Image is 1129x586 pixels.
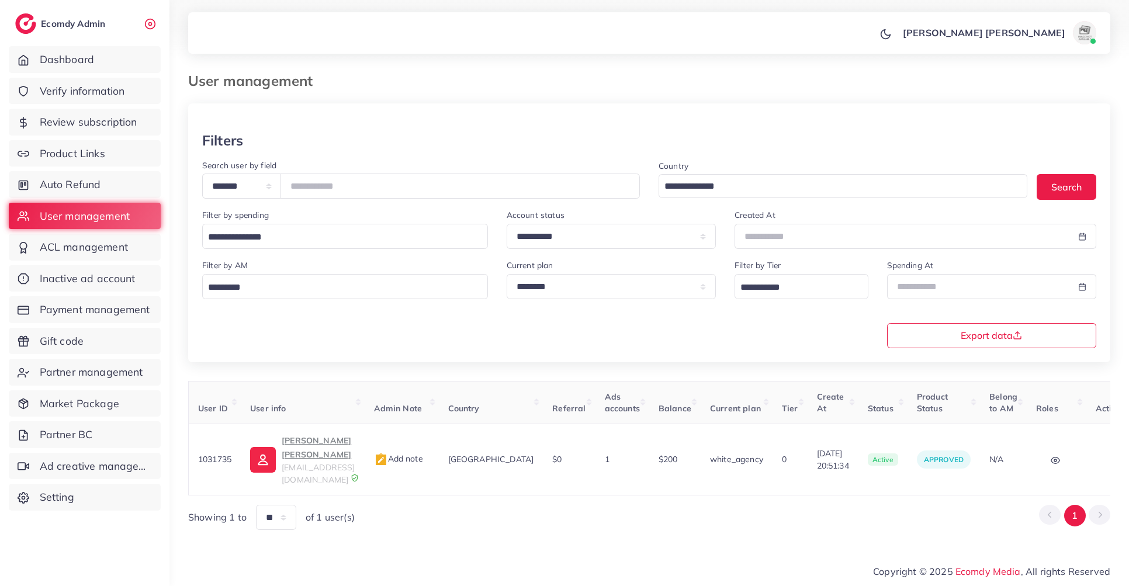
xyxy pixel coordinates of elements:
[40,271,136,286] span: Inactive ad account
[204,228,473,247] input: Search for option
[282,462,355,484] span: [EMAIL_ADDRESS][DOMAIN_NAME]
[659,403,691,414] span: Balance
[40,115,137,130] span: Review subscription
[1036,403,1058,414] span: Roles
[735,274,868,299] div: Search for option
[9,421,161,448] a: Partner BC
[659,454,678,464] span: $200
[896,21,1101,44] a: [PERSON_NAME] [PERSON_NAME]avatar
[41,18,108,29] h2: Ecomdy Admin
[887,259,934,271] label: Spending At
[198,454,231,464] span: 1031735
[605,454,609,464] span: 1
[659,160,688,172] label: Country
[40,177,101,192] span: Auto Refund
[9,484,161,511] a: Setting
[817,448,849,471] span: [DATE] 20:51:34
[1037,174,1096,199] button: Search
[250,447,276,473] img: ic-user-info.36bf1079.svg
[9,171,161,198] a: Auto Refund
[782,403,798,414] span: Tier
[202,159,276,171] label: Search user by field
[782,454,787,464] span: 0
[9,453,161,480] a: Ad creative management
[202,209,269,221] label: Filter by spending
[198,403,228,414] span: User ID
[40,490,74,505] span: Setting
[204,279,473,297] input: Search for option
[710,454,763,464] span: white_agency
[202,274,488,299] div: Search for option
[188,511,247,524] span: Showing 1 to
[1039,505,1110,526] ul: Pagination
[448,454,534,464] span: [GEOGRAPHIC_DATA]
[374,403,422,414] span: Admin Note
[188,72,322,89] h3: User management
[735,259,781,271] label: Filter by Tier
[40,84,125,99] span: Verify information
[9,234,161,261] a: ACL management
[9,140,161,167] a: Product Links
[955,566,1021,577] a: Ecomdy Media
[903,26,1065,40] p: [PERSON_NAME] [PERSON_NAME]
[9,109,161,136] a: Review subscription
[40,334,84,349] span: Gift code
[868,453,898,466] span: active
[202,224,488,249] div: Search for option
[1096,403,1125,414] span: Actions
[735,209,775,221] label: Created At
[351,474,359,482] img: 9CAL8B2pu8EFxCJHYAAAAldEVYdGRhdGU6Y3JlYXRlADIwMjItMTItMDlUMDQ6NTg6MzkrMDA6MDBXSlgLAAAAJXRFWHRkYXR...
[507,209,564,221] label: Account status
[202,259,248,271] label: Filter by AM
[15,13,108,34] a: logoEcomdy Admin
[605,391,640,414] span: Ads accounts
[448,403,480,414] span: Country
[868,403,893,414] span: Status
[660,178,1012,196] input: Search for option
[552,403,586,414] span: Referral
[306,511,355,524] span: of 1 user(s)
[9,390,161,417] a: Market Package
[40,52,94,67] span: Dashboard
[282,434,355,462] p: [PERSON_NAME] [PERSON_NAME]
[1021,564,1110,578] span: , All rights Reserved
[40,302,150,317] span: Payment management
[374,453,388,467] img: admin_note.cdd0b510.svg
[40,427,93,442] span: Partner BC
[887,323,1097,348] button: Export data
[15,13,36,34] img: logo
[9,78,161,105] a: Verify information
[817,391,844,414] span: Create At
[917,391,948,414] span: Product Status
[9,46,161,73] a: Dashboard
[710,403,761,414] span: Current plan
[507,259,553,271] label: Current plan
[659,174,1027,198] div: Search for option
[9,203,161,230] a: User management
[40,365,143,380] span: Partner management
[736,279,853,297] input: Search for option
[250,403,286,414] span: User info
[250,434,355,486] a: [PERSON_NAME] [PERSON_NAME][EMAIL_ADDRESS][DOMAIN_NAME]
[924,455,964,464] span: approved
[1064,505,1086,526] button: Go to page 1
[1073,21,1096,44] img: avatar
[40,396,119,411] span: Market Package
[9,296,161,323] a: Payment management
[374,453,423,464] span: Add note
[9,265,161,292] a: Inactive ad account
[202,132,243,149] h3: Filters
[40,209,130,224] span: User management
[873,564,1110,578] span: Copyright © 2025
[9,359,161,386] a: Partner management
[989,391,1017,414] span: Belong to AM
[40,240,128,255] span: ACL management
[989,454,1003,464] span: N/A
[9,328,161,355] a: Gift code
[552,454,562,464] span: $0
[961,331,1022,340] span: Export data
[40,146,105,161] span: Product Links
[40,459,152,474] span: Ad creative management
